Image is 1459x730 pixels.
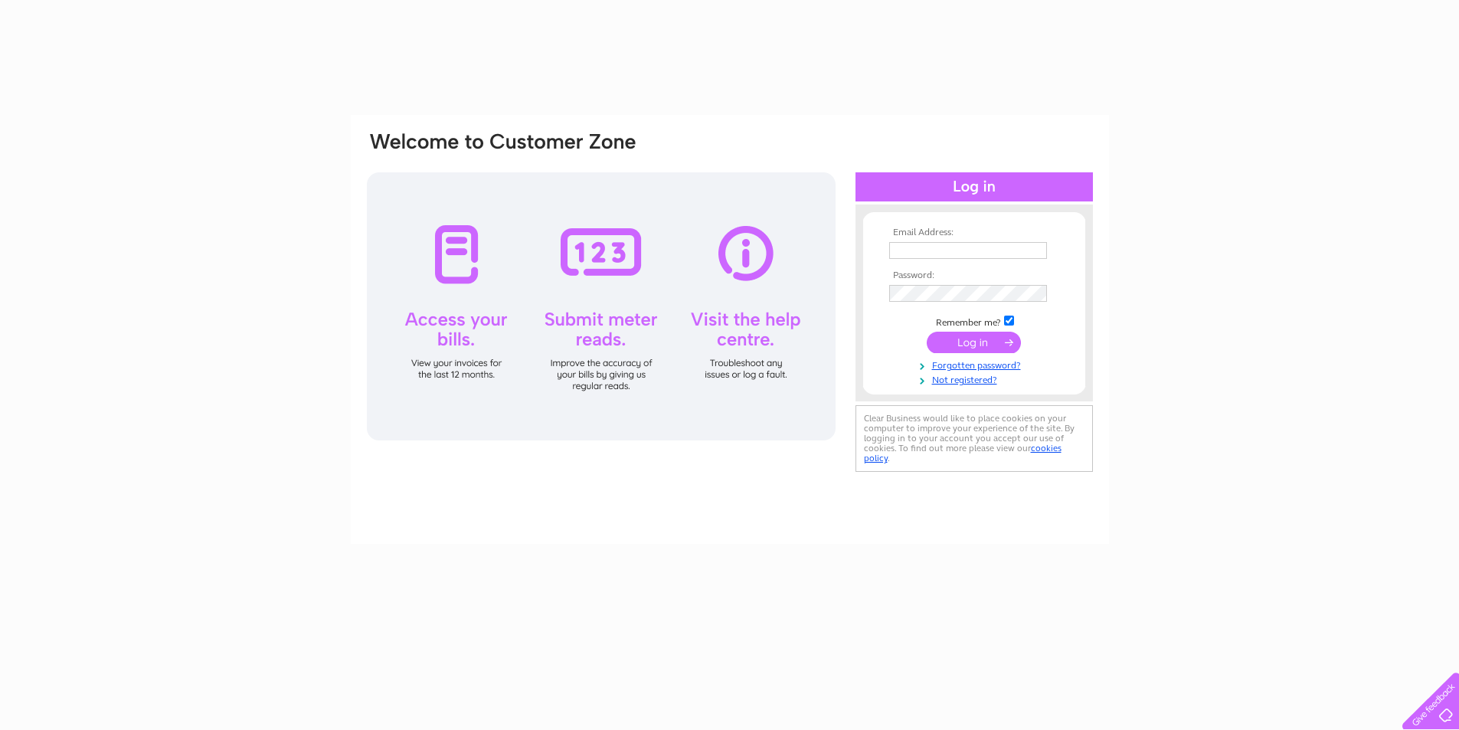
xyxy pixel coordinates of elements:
[855,405,1093,472] div: Clear Business would like to place cookies on your computer to improve your experience of the sit...
[927,332,1021,353] input: Submit
[885,270,1063,281] th: Password:
[889,372,1063,386] a: Not registered?
[885,228,1063,238] th: Email Address:
[864,443,1062,463] a: cookies policy
[885,313,1063,329] td: Remember me?
[889,357,1063,372] a: Forgotten password?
